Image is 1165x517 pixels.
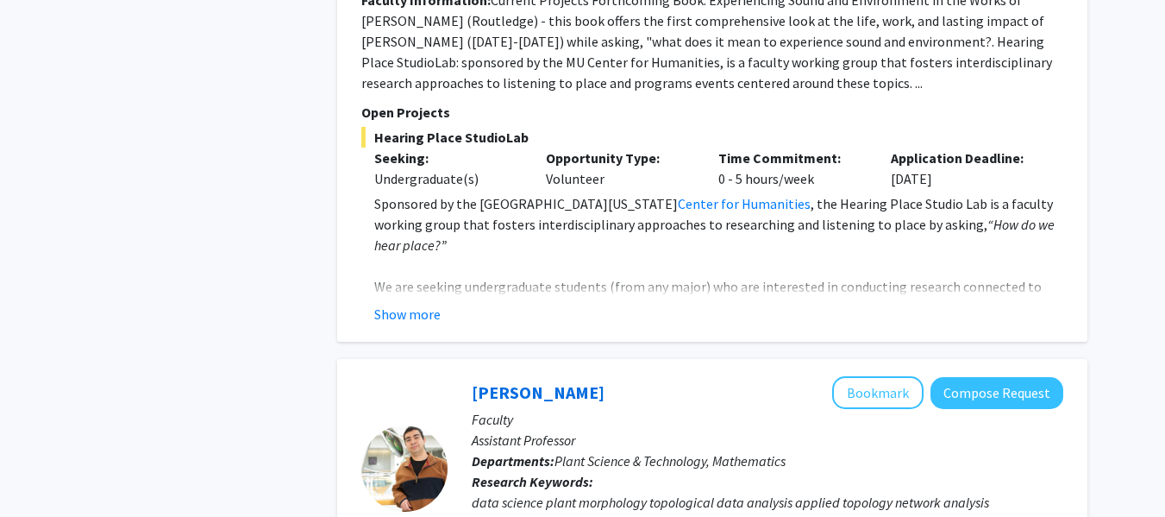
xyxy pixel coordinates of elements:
b: Departments: [472,452,554,470]
p: Assistant Professor [472,430,1063,451]
span: Hearing Place StudioLab [361,127,1063,148]
div: [DATE] [878,148,1050,189]
p: Application Deadline: [891,148,1037,168]
button: Add Erik Amézquita to Bookmarks [832,376,924,409]
iframe: Chat [13,439,73,504]
div: 0 - 5 hours/week [705,148,878,189]
a: [PERSON_NAME] [472,381,604,403]
div: data science plant morphology topological data analysis applied topology network analysis [472,492,1063,513]
div: Undergraduate(s) [374,168,521,189]
button: Compose Request to Erik Amézquita [930,377,1063,409]
p: Seeking: [374,148,521,168]
b: Research Keywords: [472,473,593,490]
p: Faculty [472,409,1063,430]
p: Open Projects [361,102,1063,123]
span: Plant Science & Technology, Mathematics [554,452,786,470]
p: Time Commitment: [718,148,865,168]
p: Sponsored by the [GEOGRAPHIC_DATA][US_STATE] , the Hearing Place Studio Lab is a faculty working ... [374,193,1063,255]
a: Center for Humanities [678,195,811,212]
p: Opportunity Type: [546,148,692,168]
button: Show more [374,304,441,325]
div: Volunteer [533,148,705,189]
p: We are seeking undergraduate students (from any major) who are interested in conducting research ... [374,276,1063,380]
